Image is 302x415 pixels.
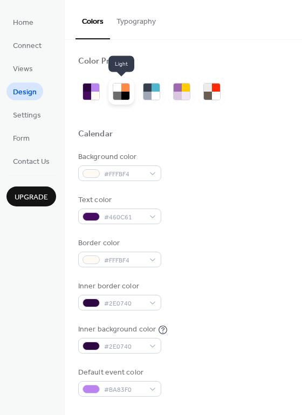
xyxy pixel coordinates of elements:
[104,341,144,352] span: #2E0740
[6,129,36,147] a: Form
[104,384,144,396] span: #BA83F0
[108,56,134,72] span: Light
[78,238,159,249] div: Border color
[78,324,156,335] div: Inner background color
[6,82,43,100] a: Design
[104,169,144,180] span: #FFFBF4
[78,129,113,140] div: Calendar
[6,59,39,77] a: Views
[78,151,159,163] div: Background color
[6,186,56,206] button: Upgrade
[104,298,144,309] span: #2E0740
[78,281,159,292] div: Inner border color
[13,110,41,121] span: Settings
[6,36,48,54] a: Connect
[78,56,130,67] div: Color Presets
[13,17,33,29] span: Home
[78,195,159,206] div: Text color
[15,192,48,203] span: Upgrade
[6,106,47,123] a: Settings
[13,40,42,52] span: Connect
[13,133,30,144] span: Form
[6,13,40,31] a: Home
[13,156,50,168] span: Contact Us
[78,367,159,378] div: Default event color
[104,255,144,266] span: #FFFBF4
[13,87,37,98] span: Design
[13,64,33,75] span: Views
[6,152,56,170] a: Contact Us
[104,212,144,223] span: #460C61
